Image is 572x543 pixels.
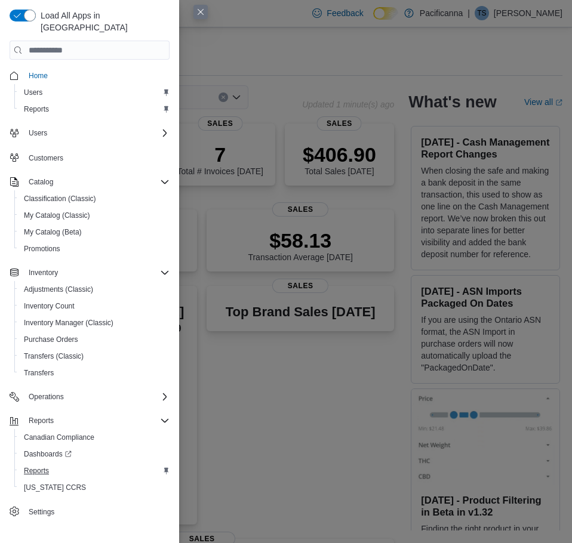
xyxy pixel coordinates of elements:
button: Inventory Count [14,298,174,314]
span: Inventory [24,266,170,280]
span: My Catalog (Beta) [19,225,170,239]
span: Users [29,128,47,138]
button: Users [5,125,174,141]
button: Settings [5,503,174,520]
span: Load All Apps in [GEOGRAPHIC_DATA] [36,10,170,33]
button: Inventory [5,264,174,281]
span: Catalog [29,177,53,187]
span: Classification (Classic) [24,194,96,203]
button: Transfers [14,365,174,381]
a: Home [24,69,53,83]
span: My Catalog (Classic) [19,208,170,223]
a: Canadian Compliance [19,430,99,445]
a: Transfers [19,366,59,380]
a: Users [19,85,47,100]
span: Reports [29,416,54,425]
button: Customers [5,149,174,166]
nav: Complex example [10,62,170,523]
span: Adjustments (Classic) [24,285,93,294]
span: Promotions [19,242,170,256]
span: Users [24,126,170,140]
span: Promotions [24,244,60,254]
button: Home [5,67,174,84]
span: Reports [24,104,49,114]
span: Settings [24,504,170,519]
button: Canadian Compliance [14,429,174,446]
span: Inventory [29,268,58,277]
span: Home [24,68,170,83]
span: My Catalog (Beta) [24,227,82,237]
span: Canadian Compliance [24,433,94,442]
button: Inventory Manager (Classic) [14,314,174,331]
button: Reports [14,462,174,479]
a: Purchase Orders [19,332,83,347]
span: Reports [19,102,170,116]
span: Settings [29,507,54,517]
span: Catalog [24,175,170,189]
span: [US_STATE] CCRS [24,483,86,492]
a: Classification (Classic) [19,192,101,206]
span: Reports [24,466,49,476]
a: My Catalog (Classic) [19,208,95,223]
button: Promotions [14,240,174,257]
button: Reports [5,412,174,429]
a: Inventory Count [19,299,79,313]
button: Close this dialog [193,5,208,19]
span: Dashboards [24,449,72,459]
span: Inventory Count [19,299,170,313]
span: My Catalog (Classic) [24,211,90,220]
span: Dashboards [19,447,170,461]
span: Users [24,88,42,97]
span: Canadian Compliance [19,430,170,445]
button: Users [24,126,52,140]
span: Adjustments (Classic) [19,282,170,297]
button: My Catalog (Beta) [14,224,174,240]
span: Classification (Classic) [19,192,170,206]
span: Reports [24,414,170,428]
span: Inventory Manager (Classic) [19,316,170,330]
a: Reports [19,464,54,478]
span: Customers [29,153,63,163]
span: Transfers (Classic) [24,351,84,361]
span: Purchase Orders [24,335,78,344]
button: Operations [24,390,69,404]
button: My Catalog (Classic) [14,207,174,224]
span: Inventory Manager (Classic) [24,318,113,328]
span: Transfers [24,368,54,378]
button: Reports [14,101,174,118]
span: Customers [24,150,170,165]
a: Promotions [19,242,65,256]
button: Transfers (Classic) [14,348,174,365]
a: My Catalog (Beta) [19,225,87,239]
button: Adjustments (Classic) [14,281,174,298]
a: Adjustments (Classic) [19,282,98,297]
span: Home [29,71,48,81]
a: Dashboards [19,447,76,461]
button: Users [14,84,174,101]
button: Reports [24,414,59,428]
button: Catalog [5,174,174,190]
a: Inventory Manager (Classic) [19,316,118,330]
a: Reports [19,102,54,116]
a: Dashboards [14,446,174,462]
span: Washington CCRS [19,480,170,495]
button: Inventory [24,266,63,280]
a: [US_STATE] CCRS [19,480,91,495]
span: Transfers [19,366,170,380]
span: Users [19,85,170,100]
span: Operations [24,390,170,404]
span: Operations [29,392,64,402]
button: Operations [5,388,174,405]
a: Customers [24,151,68,165]
button: Classification (Classic) [14,190,174,207]
span: Purchase Orders [19,332,170,347]
button: [US_STATE] CCRS [14,479,174,496]
button: Purchase Orders [14,331,174,348]
span: Transfers (Classic) [19,349,170,363]
span: Reports [19,464,170,478]
a: Transfers (Classic) [19,349,88,363]
a: Settings [24,505,59,519]
button: Catalog [24,175,58,189]
span: Inventory Count [24,301,75,311]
